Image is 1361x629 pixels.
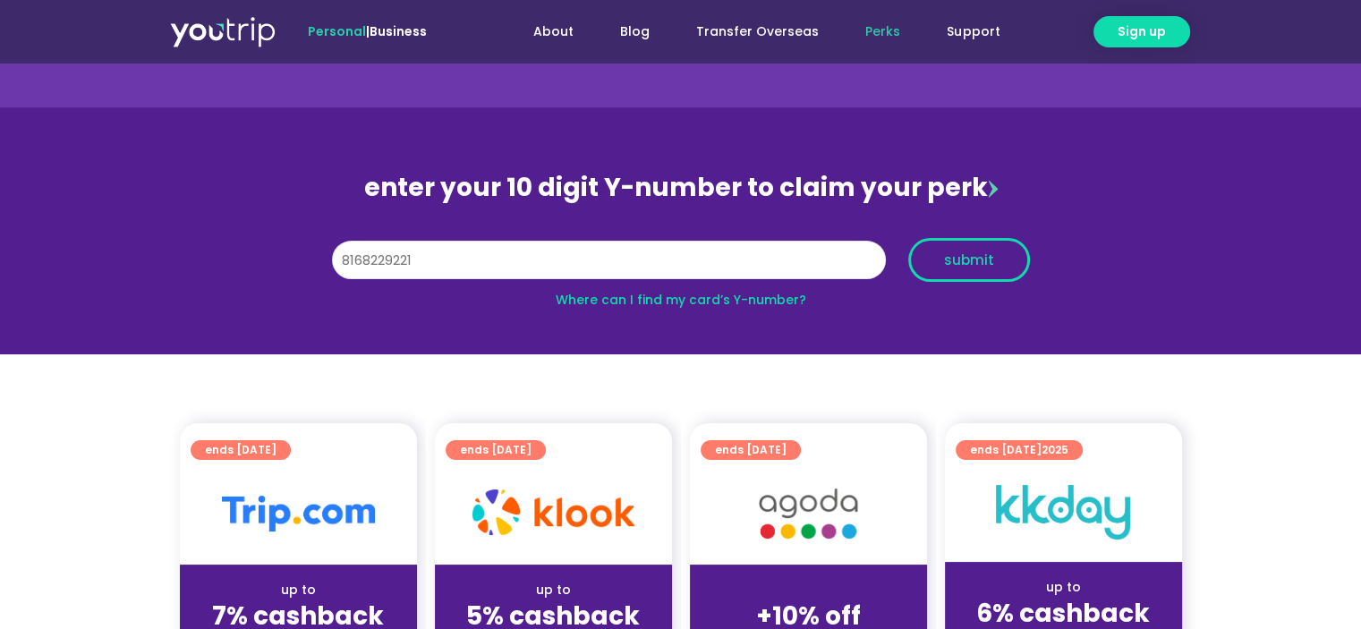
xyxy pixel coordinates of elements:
[715,440,787,460] span: ends [DATE]
[460,440,532,460] span: ends [DATE]
[332,238,1030,295] form: Y Number
[923,15,1023,48] a: Support
[308,22,366,40] span: Personal
[191,440,291,460] a: ends [DATE]
[842,15,923,48] a: Perks
[1118,22,1166,41] span: Sign up
[449,581,658,599] div: up to
[701,440,801,460] a: ends [DATE]
[956,440,1083,460] a: ends [DATE]2025
[194,581,403,599] div: up to
[510,15,597,48] a: About
[597,15,673,48] a: Blog
[323,165,1039,211] div: enter your 10 digit Y-number to claim your perk
[475,15,1023,48] nav: Menu
[370,22,427,40] a: Business
[1042,442,1068,457] span: 2025
[1093,16,1190,47] a: Sign up
[205,440,276,460] span: ends [DATE]
[959,578,1168,597] div: up to
[446,440,546,460] a: ends [DATE]
[970,440,1068,460] span: ends [DATE]
[792,581,825,599] span: up to
[308,22,427,40] span: |
[944,253,994,267] span: submit
[556,291,806,309] a: Where can I find my card’s Y-number?
[673,15,842,48] a: Transfer Overseas
[332,241,886,280] input: 10 digit Y-number (e.g. 8123456789)
[908,238,1030,282] button: submit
